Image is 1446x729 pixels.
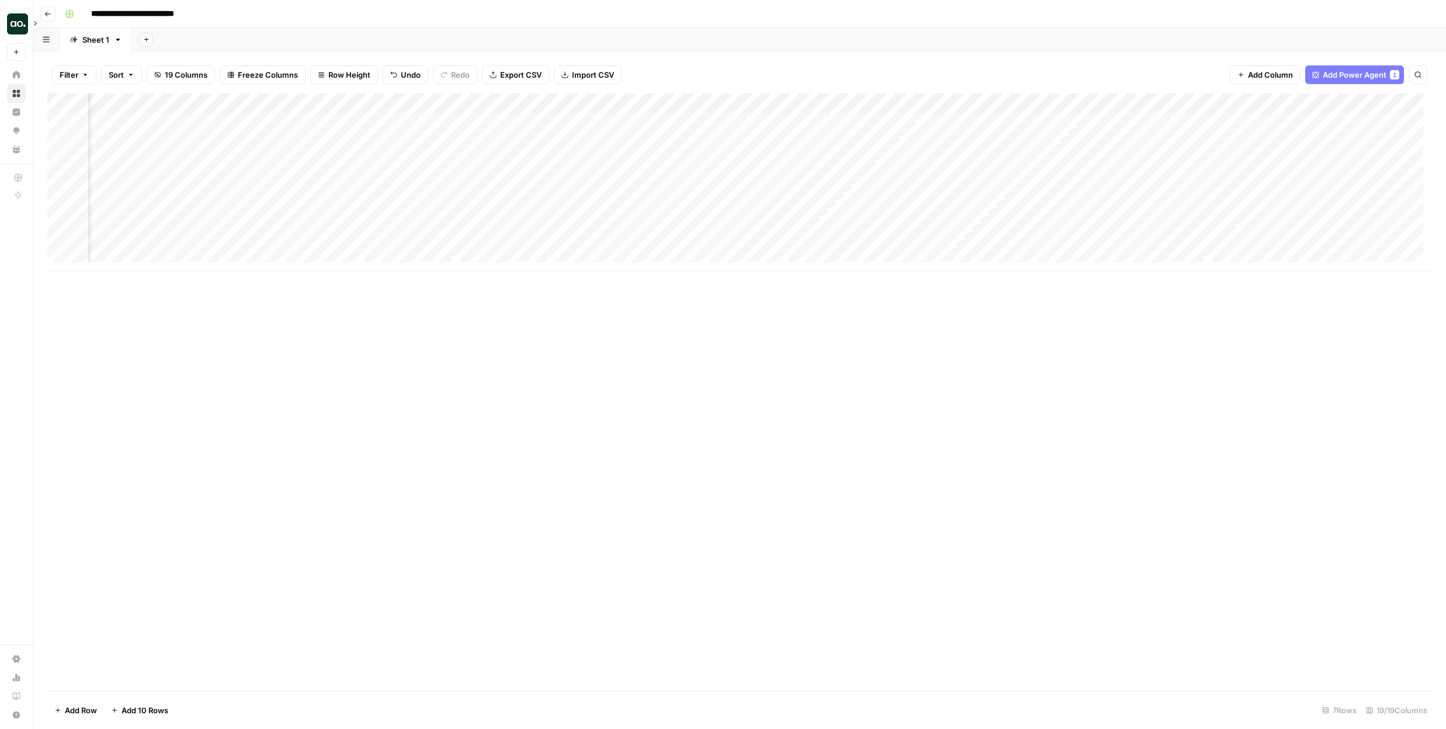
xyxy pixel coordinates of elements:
button: Add Column [1230,65,1301,84]
span: Add Power Agent [1323,69,1386,81]
a: Insights [7,103,26,121]
button: Help + Support [7,706,26,724]
button: Add 10 Rows [104,701,175,720]
a: Sheet 1 [60,28,132,51]
button: Add Power Agent1 [1305,65,1404,84]
a: Home [7,65,26,84]
a: Settings [7,650,26,668]
button: 19 Columns [147,65,215,84]
span: Import CSV [572,69,614,81]
img: AirOps October Cohort Logo [7,13,28,34]
a: Learning Hub [7,687,26,706]
span: Undo [401,69,421,81]
span: 1 [1393,70,1396,79]
span: 19 Columns [165,69,207,81]
div: Sheet 1 [82,34,109,46]
span: Row Height [328,69,370,81]
div: 7 Rows [1317,701,1361,720]
a: Browse [7,84,26,103]
span: Freeze Columns [238,69,298,81]
span: Redo [451,69,470,81]
a: Opportunities [7,121,26,140]
div: 19/19 Columns [1361,701,1432,720]
button: Freeze Columns [220,65,306,84]
span: Add Column [1248,69,1293,81]
span: Export CSV [500,69,542,81]
span: Add Row [65,704,97,716]
button: Add Row [47,701,104,720]
a: Your Data [7,140,26,159]
button: Redo [433,65,477,84]
button: Export CSV [482,65,549,84]
span: Filter [60,69,78,81]
button: Import CSV [554,65,622,84]
a: Usage [7,668,26,687]
button: Row Height [310,65,378,84]
button: Workspace: AirOps October Cohort [7,9,26,39]
button: Undo [383,65,428,84]
span: Add 10 Rows [122,704,168,716]
button: Filter [52,65,96,84]
div: 1 [1390,70,1399,79]
button: Sort [101,65,142,84]
span: Sort [109,69,124,81]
